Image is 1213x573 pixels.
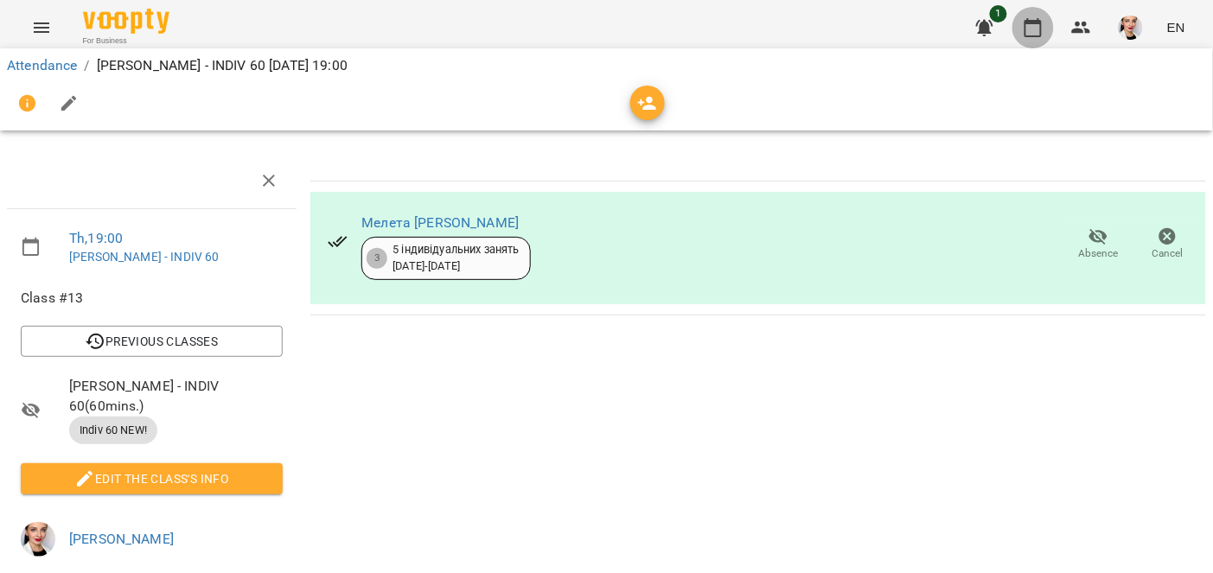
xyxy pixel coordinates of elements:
[21,288,283,309] span: Class #13
[1167,18,1185,36] span: EN
[21,522,55,557] img: a7f3889b8e8428a109a73121dfefc63d.jpg
[1064,220,1133,269] button: Absence
[1079,246,1119,261] span: Absence
[83,9,169,34] img: Voopty Logo
[69,376,283,417] span: [PERSON_NAME] - INDIV 60 ( 60 mins. )
[69,423,157,438] span: Indiv 60 NEW!
[21,463,283,494] button: Edit the class's Info
[7,57,77,73] a: Attendance
[35,331,269,352] span: Previous Classes
[1133,220,1203,269] button: Cancel
[83,35,169,47] span: For Business
[1160,11,1192,43] button: EN
[84,55,89,76] li: /
[21,326,283,357] button: Previous Classes
[1152,246,1184,261] span: Cancel
[990,5,1007,22] span: 1
[69,250,220,264] a: [PERSON_NAME] - INDIV 60
[69,531,174,547] a: [PERSON_NAME]
[69,230,123,246] a: Th , 19:00
[361,214,519,231] a: Мелета [PERSON_NAME]
[7,55,1206,76] nav: breadcrumb
[21,7,62,48] button: Menu
[97,55,348,76] p: [PERSON_NAME] - INDIV 60 [DATE] 19:00
[367,248,387,269] div: 3
[35,468,269,489] span: Edit the class's Info
[393,242,519,274] div: 5 індивідуальних занять [DATE] - [DATE]
[1119,16,1143,40] img: a7f3889b8e8428a109a73121dfefc63d.jpg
